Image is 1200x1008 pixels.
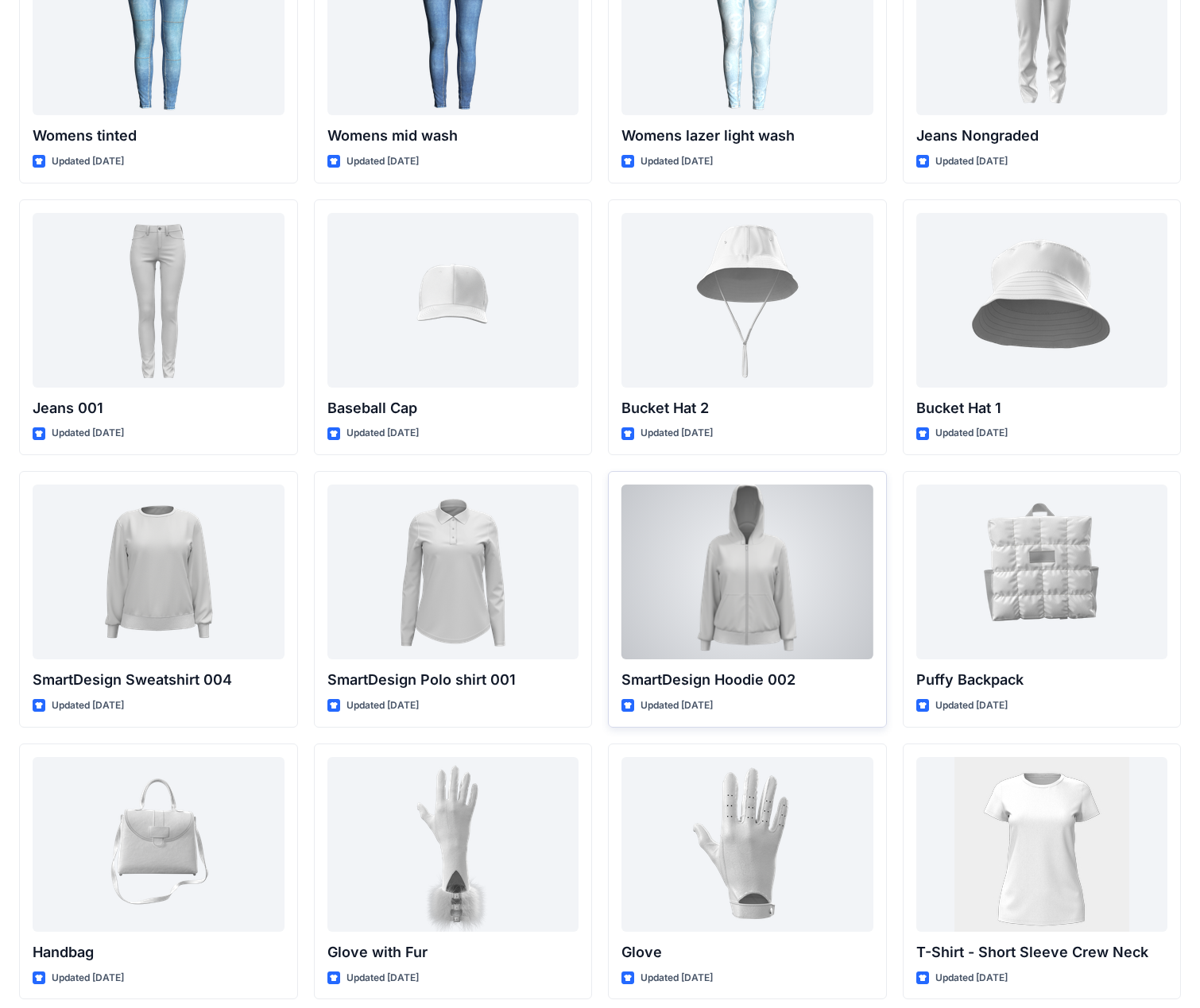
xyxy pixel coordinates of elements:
[327,757,579,932] a: Glove with Fur
[916,757,1168,932] a: T-Shirt - Short Sleeve Crew Neck
[327,213,579,388] a: Baseball Cap
[346,425,419,442] p: Updated [DATE]
[916,125,1168,147] p: Jeans Nongraded
[346,970,419,987] p: Updated [DATE]
[621,669,873,691] p: SmartDesign Hoodie 002
[916,941,1168,964] p: T-Shirt - Short Sleeve Crew Neck
[33,757,285,932] a: Handbag
[346,697,419,714] p: Updated [DATE]
[621,757,873,932] a: Glove
[935,970,1008,987] p: Updated [DATE]
[33,213,285,388] a: Jeans 001
[52,153,124,170] p: Updated [DATE]
[33,397,285,419] p: Jeans 001
[52,697,124,714] p: Updated [DATE]
[327,941,579,964] p: Glove with Fur
[916,213,1168,388] a: Bucket Hat 1
[621,213,873,388] a: Bucket Hat 2
[33,941,285,964] p: Handbag
[33,669,285,691] p: SmartDesign Sweatshirt 004
[346,153,419,170] p: Updated [DATE]
[327,397,579,419] p: Baseball Cap
[621,397,873,419] p: Bucket Hat 2
[935,697,1008,714] p: Updated [DATE]
[641,153,713,170] p: Updated [DATE]
[327,485,579,659] a: SmartDesign Polo shirt 001
[327,125,579,147] p: Womens mid wash
[641,970,713,987] p: Updated [DATE]
[641,425,713,442] p: Updated [DATE]
[916,485,1168,659] a: Puffy Backpack
[916,397,1168,419] p: Bucket Hat 1
[621,125,873,147] p: Womens lazer light wash
[621,485,873,659] a: SmartDesign Hoodie 002
[935,153,1008,170] p: Updated [DATE]
[327,669,579,691] p: SmartDesign Polo shirt 001
[916,669,1168,691] p: Puffy Backpack
[33,485,285,659] a: SmartDesign Sweatshirt 004
[33,125,285,147] p: Womens tinted
[52,970,124,987] p: Updated [DATE]
[935,425,1008,442] p: Updated [DATE]
[621,941,873,964] p: Glove
[641,697,713,714] p: Updated [DATE]
[52,425,124,442] p: Updated [DATE]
